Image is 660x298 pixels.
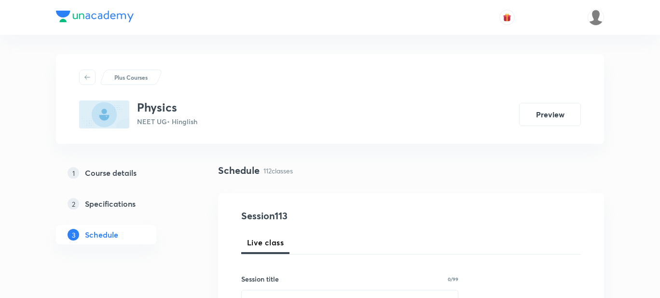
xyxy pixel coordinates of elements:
[85,167,137,179] h5: Course details
[85,229,118,241] h5: Schedule
[68,198,79,210] p: 2
[588,9,604,26] img: Aamir Yousuf
[68,167,79,179] p: 1
[85,198,136,210] h5: Specifications
[241,274,279,284] h6: Session title
[56,163,187,183] a: 1Course details
[114,73,148,82] p: Plus Courses
[56,11,134,25] a: Company Logo
[499,10,515,25] button: avatar
[137,100,197,114] h3: Physics
[247,237,284,248] span: Live class
[68,229,79,241] p: 3
[79,100,129,128] img: 3B4E75B7-F3D9-4587-BF23-B883F1EAA1AB_plus.png
[448,277,458,282] p: 0/99
[519,103,581,126] button: Preview
[503,13,511,22] img: avatar
[56,194,187,213] a: 2Specifications
[218,163,260,178] h4: Schedule
[56,11,134,22] img: Company Logo
[137,116,197,127] p: NEET UG • Hinglish
[263,166,293,176] p: 112 classes
[241,209,417,223] h4: Session 113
